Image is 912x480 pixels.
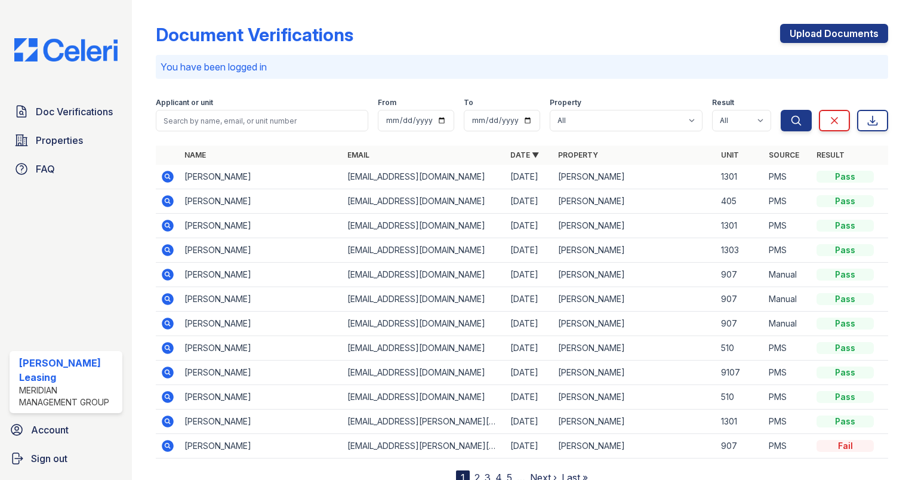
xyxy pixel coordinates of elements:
[156,98,213,107] label: Applicant or unit
[553,287,716,312] td: [PERSON_NAME]
[10,100,122,124] a: Doc Verifications
[716,361,764,385] td: 9107
[553,165,716,189] td: [PERSON_NAME]
[156,110,368,131] input: Search by name, email, or unit number
[817,440,874,452] div: Fail
[506,336,553,361] td: [DATE]
[506,263,553,287] td: [DATE]
[716,287,764,312] td: 907
[180,336,343,361] td: [PERSON_NAME]
[780,24,888,43] a: Upload Documents
[817,195,874,207] div: Pass
[10,157,122,181] a: FAQ
[180,214,343,238] td: [PERSON_NAME]
[716,410,764,434] td: 1301
[10,128,122,152] a: Properties
[343,165,506,189] td: [EMAIL_ADDRESS][DOMAIN_NAME]
[553,410,716,434] td: [PERSON_NAME]
[343,434,506,459] td: [EMAIL_ADDRESS][PERSON_NAME][DOMAIN_NAME]
[506,385,553,410] td: [DATE]
[817,391,874,403] div: Pass
[817,342,874,354] div: Pass
[343,361,506,385] td: [EMAIL_ADDRESS][DOMAIN_NAME]
[343,336,506,361] td: [EMAIL_ADDRESS][DOMAIN_NAME]
[180,385,343,410] td: [PERSON_NAME]
[764,336,812,361] td: PMS
[5,447,127,470] a: Sign out
[558,150,598,159] a: Property
[764,214,812,238] td: PMS
[553,238,716,263] td: [PERSON_NAME]
[817,244,874,256] div: Pass
[764,263,812,287] td: Manual
[180,410,343,434] td: [PERSON_NAME]
[31,423,69,437] span: Account
[506,361,553,385] td: [DATE]
[506,238,553,263] td: [DATE]
[343,410,506,434] td: [EMAIL_ADDRESS][PERSON_NAME][DOMAIN_NAME]
[180,312,343,336] td: [PERSON_NAME]
[36,104,113,119] span: Doc Verifications
[764,312,812,336] td: Manual
[180,263,343,287] td: [PERSON_NAME]
[347,150,369,159] a: Email
[764,434,812,459] td: PMS
[31,451,67,466] span: Sign out
[553,336,716,361] td: [PERSON_NAME]
[19,384,118,408] div: Meridian Management Group
[5,38,127,61] img: CE_Logo_Blue-a8612792a0a2168367f1c8372b55b34899dd931a85d93a1a3d3e32e68fde9ad4.png
[36,162,55,176] span: FAQ
[506,189,553,214] td: [DATE]
[156,24,353,45] div: Document Verifications
[721,150,739,159] a: Unit
[764,385,812,410] td: PMS
[553,263,716,287] td: [PERSON_NAME]
[817,150,845,159] a: Result
[506,165,553,189] td: [DATE]
[817,318,874,330] div: Pass
[764,165,812,189] td: PMS
[180,434,343,459] td: [PERSON_NAME]
[506,410,553,434] td: [DATE]
[716,165,764,189] td: 1301
[378,98,396,107] label: From
[553,385,716,410] td: [PERSON_NAME]
[716,312,764,336] td: 907
[506,434,553,459] td: [DATE]
[506,214,553,238] td: [DATE]
[716,385,764,410] td: 510
[343,189,506,214] td: [EMAIL_ADDRESS][DOMAIN_NAME]
[764,189,812,214] td: PMS
[764,410,812,434] td: PMS
[817,171,874,183] div: Pass
[716,336,764,361] td: 510
[343,287,506,312] td: [EMAIL_ADDRESS][DOMAIN_NAME]
[716,238,764,263] td: 1303
[817,269,874,281] div: Pass
[161,60,883,74] p: You have been logged in
[510,150,539,159] a: Date ▼
[343,385,506,410] td: [EMAIL_ADDRESS][DOMAIN_NAME]
[716,189,764,214] td: 405
[817,293,874,305] div: Pass
[343,263,506,287] td: [EMAIL_ADDRESS][DOMAIN_NAME]
[180,287,343,312] td: [PERSON_NAME]
[764,238,812,263] td: PMS
[343,312,506,336] td: [EMAIL_ADDRESS][DOMAIN_NAME]
[817,220,874,232] div: Pass
[506,287,553,312] td: [DATE]
[817,416,874,427] div: Pass
[5,418,127,442] a: Account
[180,361,343,385] td: [PERSON_NAME]
[716,434,764,459] td: 907
[19,356,118,384] div: [PERSON_NAME] Leasing
[464,98,473,107] label: To
[550,98,581,107] label: Property
[180,238,343,263] td: [PERSON_NAME]
[764,287,812,312] td: Manual
[553,361,716,385] td: [PERSON_NAME]
[553,312,716,336] td: [PERSON_NAME]
[553,434,716,459] td: [PERSON_NAME]
[553,214,716,238] td: [PERSON_NAME]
